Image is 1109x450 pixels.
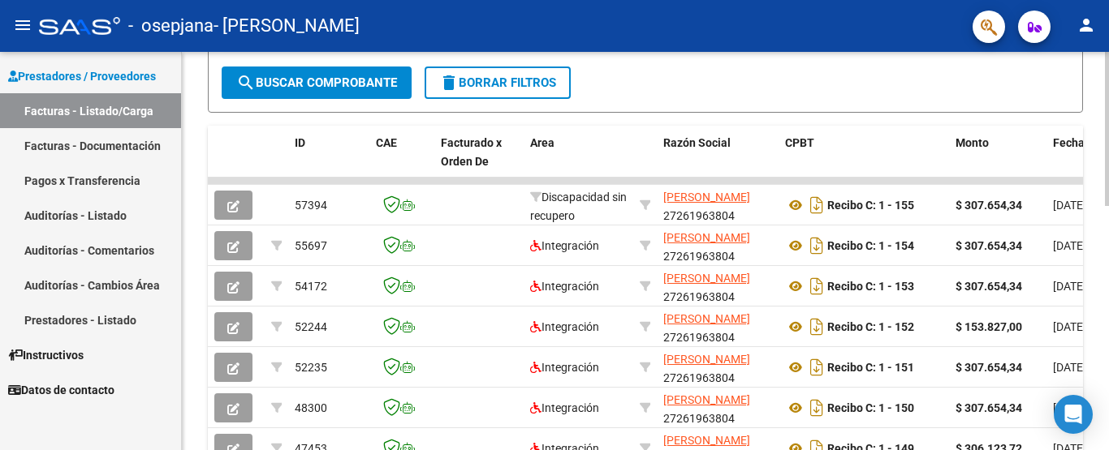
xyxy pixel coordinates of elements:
span: Area [530,136,554,149]
span: [DATE] [1053,239,1086,252]
span: [PERSON_NAME] [663,272,750,285]
datatable-header-cell: CPBT [779,126,949,197]
span: Integración [530,320,599,333]
button: Borrar Filtros [425,66,571,99]
span: CAE [376,136,397,149]
span: [DATE] [1053,401,1086,414]
span: Monto [956,136,989,149]
span: [DATE] [1053,320,1086,333]
span: - [PERSON_NAME] [214,8,360,44]
span: [PERSON_NAME] [663,312,750,325]
button: Buscar Comprobante [222,66,412,99]
span: Borrar Filtros [439,75,556,90]
span: [PERSON_NAME] [663,191,750,204]
i: Descargar documento [806,233,827,259]
span: 54172 [295,280,327,293]
strong: Recibo C: 1 - 155 [827,199,914,212]
strong: $ 307.654,34 [956,361,1022,374]
span: [DATE] [1053,199,1086,212]
strong: $ 153.827,00 [956,320,1022,333]
span: Razón Social [663,136,731,149]
i: Descargar documento [806,314,827,340]
span: Buscar Comprobante [236,75,397,90]
strong: Recibo C: 1 - 153 [827,280,914,293]
strong: $ 307.654,34 [956,280,1022,293]
span: CPBT [785,136,814,149]
i: Descargar documento [806,192,827,218]
div: 27261963804 [663,350,772,384]
strong: Recibo C: 1 - 150 [827,401,914,414]
i: Descargar documento [806,354,827,380]
span: Facturado x Orden De [441,136,502,168]
strong: $ 307.654,34 [956,239,1022,252]
span: Instructivos [8,346,84,364]
span: Prestadores / Proveedores [8,67,156,85]
strong: Recibo C: 1 - 154 [827,239,914,252]
div: 27261963804 [663,391,772,425]
strong: Recibo C: 1 - 152 [827,320,914,333]
div: 27261963804 [663,188,772,222]
div: 27261963804 [663,310,772,344]
strong: Recibo C: 1 - 151 [827,361,914,374]
strong: $ 307.654,34 [956,401,1022,414]
span: Integración [530,239,599,252]
span: [PERSON_NAME] [663,434,750,447]
datatable-header-cell: CAE [369,126,434,197]
strong: $ 307.654,34 [956,199,1022,212]
span: Integración [530,280,599,293]
span: 52244 [295,320,327,333]
i: Descargar documento [806,273,827,299]
span: 57394 [295,199,327,212]
mat-icon: menu [13,15,32,35]
span: Datos de contacto [8,381,114,399]
datatable-header-cell: Area [524,126,633,197]
mat-icon: person [1077,15,1096,35]
datatable-header-cell: Razón Social [657,126,779,197]
span: [PERSON_NAME] [663,393,750,406]
span: Integración [530,361,599,374]
i: Descargar documento [806,395,827,421]
datatable-header-cell: ID [288,126,369,197]
div: Open Intercom Messenger [1054,395,1093,434]
span: 52235 [295,361,327,374]
span: Integración [530,401,599,414]
mat-icon: delete [439,73,459,92]
mat-icon: search [236,73,256,92]
div: 27261963804 [663,269,772,303]
span: Discapacidad sin recupero [530,191,627,222]
span: - osepjana [128,8,214,44]
span: 48300 [295,401,327,414]
datatable-header-cell: Monto [949,126,1046,197]
div: 27261963804 [663,229,772,263]
span: [DATE] [1053,280,1086,293]
span: [PERSON_NAME] [663,353,750,366]
datatable-header-cell: Facturado x Orden De [434,126,524,197]
span: [DATE] [1053,361,1086,374]
span: ID [295,136,305,149]
span: [PERSON_NAME] [663,231,750,244]
span: 55697 [295,239,327,252]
